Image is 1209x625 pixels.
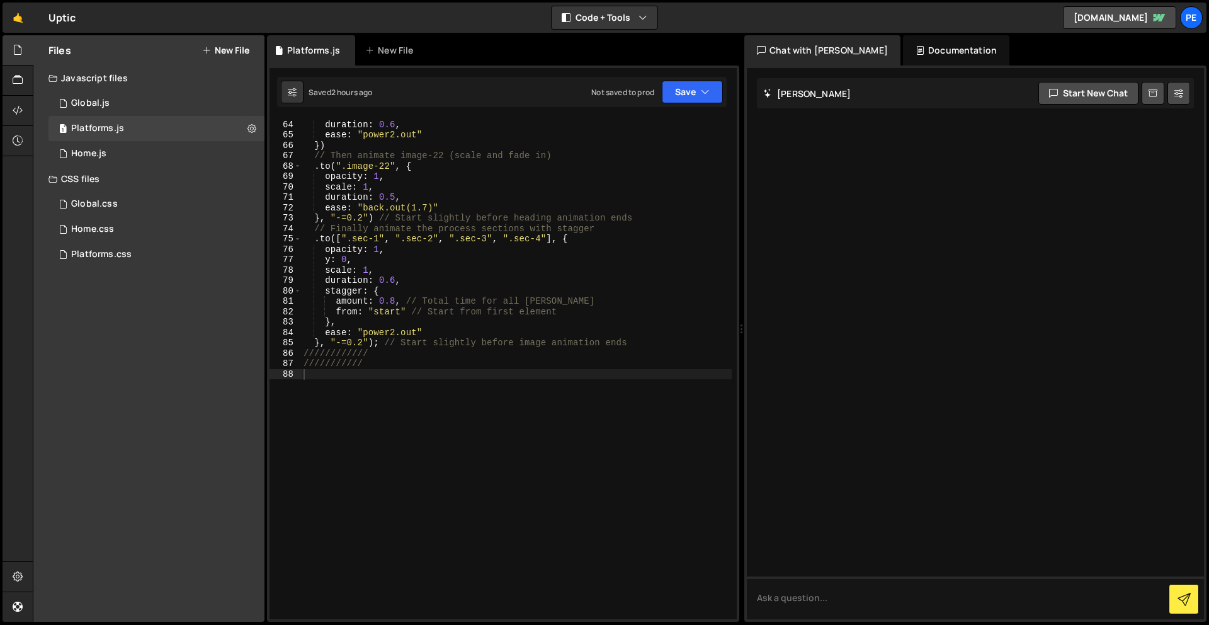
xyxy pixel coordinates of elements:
[270,192,302,203] div: 71
[287,44,340,57] div: Platforms.js
[309,87,373,98] div: Saved
[270,338,302,348] div: 85
[270,255,302,265] div: 77
[903,35,1009,66] div: Documentation
[270,328,302,338] div: 84
[48,141,264,166] div: 16207/43628.js
[270,317,302,328] div: 83
[71,198,118,210] div: Global.css
[1038,82,1138,105] button: Start new chat
[270,296,302,307] div: 81
[48,217,264,242] div: 16207/43644.css
[71,123,124,134] div: Platforms.js
[33,166,264,192] div: CSS files
[270,358,302,369] div: 87
[270,348,302,359] div: 86
[270,265,302,276] div: 78
[270,275,302,286] div: 79
[71,249,132,260] div: Platforms.css
[3,3,33,33] a: 🤙
[71,148,106,159] div: Home.js
[270,203,302,214] div: 72
[270,307,302,318] div: 82
[763,88,851,100] h2: [PERSON_NAME]
[270,161,302,172] div: 68
[552,6,657,29] button: Code + Tools
[48,43,71,57] h2: Files
[48,91,264,116] div: 16207/43629.js
[48,116,264,141] div: 16207/44103.js
[1063,6,1176,29] a: [DOMAIN_NAME]
[71,224,114,235] div: Home.css
[1180,6,1203,29] a: Pe
[59,125,67,135] span: 1
[270,224,302,234] div: 74
[71,98,110,109] div: Global.js
[365,44,418,57] div: New File
[744,35,900,66] div: Chat with [PERSON_NAME]
[270,286,302,297] div: 80
[591,87,654,98] div: Not saved to prod
[270,130,302,140] div: 65
[270,151,302,161] div: 67
[270,369,302,380] div: 88
[270,171,302,182] div: 69
[270,234,302,244] div: 75
[662,81,723,103] button: Save
[270,182,302,193] div: 70
[33,66,264,91] div: Javascript files
[331,87,373,98] div: 2 hours ago
[202,45,249,55] button: New File
[48,192,264,217] div: 16207/43839.css
[270,244,302,255] div: 76
[270,140,302,151] div: 66
[270,213,302,224] div: 73
[270,120,302,130] div: 64
[48,10,76,25] div: Uptic
[48,242,264,267] div: 16207/44644.css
